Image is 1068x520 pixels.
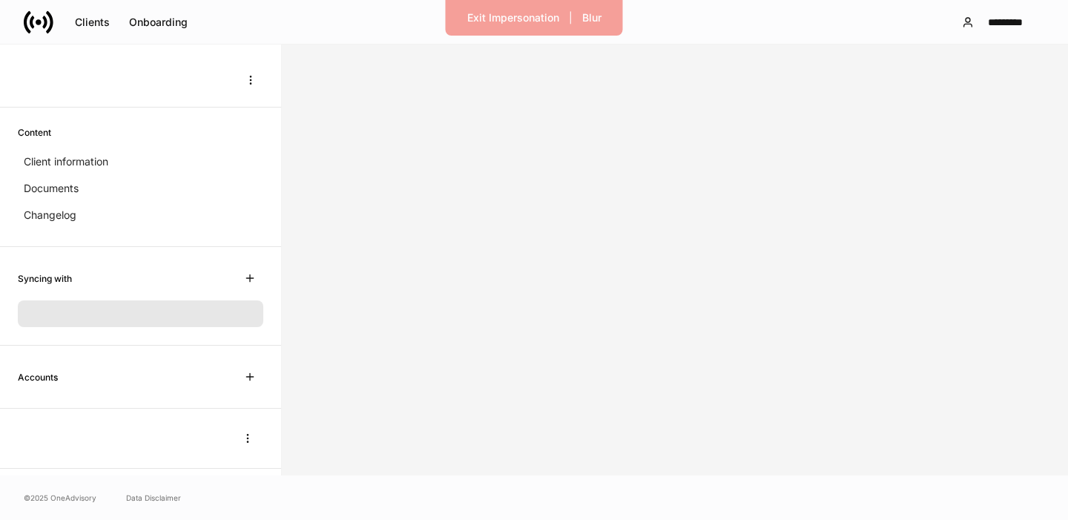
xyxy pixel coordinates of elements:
button: Clients [65,10,119,34]
a: Data Disclaimer [126,492,181,504]
h6: Content [18,125,51,139]
button: Blur [573,6,611,30]
div: Blur [582,13,601,23]
p: Changelog [24,208,76,223]
a: Changelog [18,202,263,228]
a: Client information [18,148,263,175]
button: Exit Impersonation [458,6,569,30]
button: Onboarding [119,10,197,34]
p: Documents [24,181,79,196]
div: Exit Impersonation [467,13,559,23]
p: Client information [24,154,108,169]
h6: Syncing with [18,271,72,286]
a: Documents [18,175,263,202]
div: Onboarding [129,17,188,27]
span: © 2025 OneAdvisory [24,492,96,504]
div: Clients [75,17,110,27]
h6: Accounts [18,370,58,384]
